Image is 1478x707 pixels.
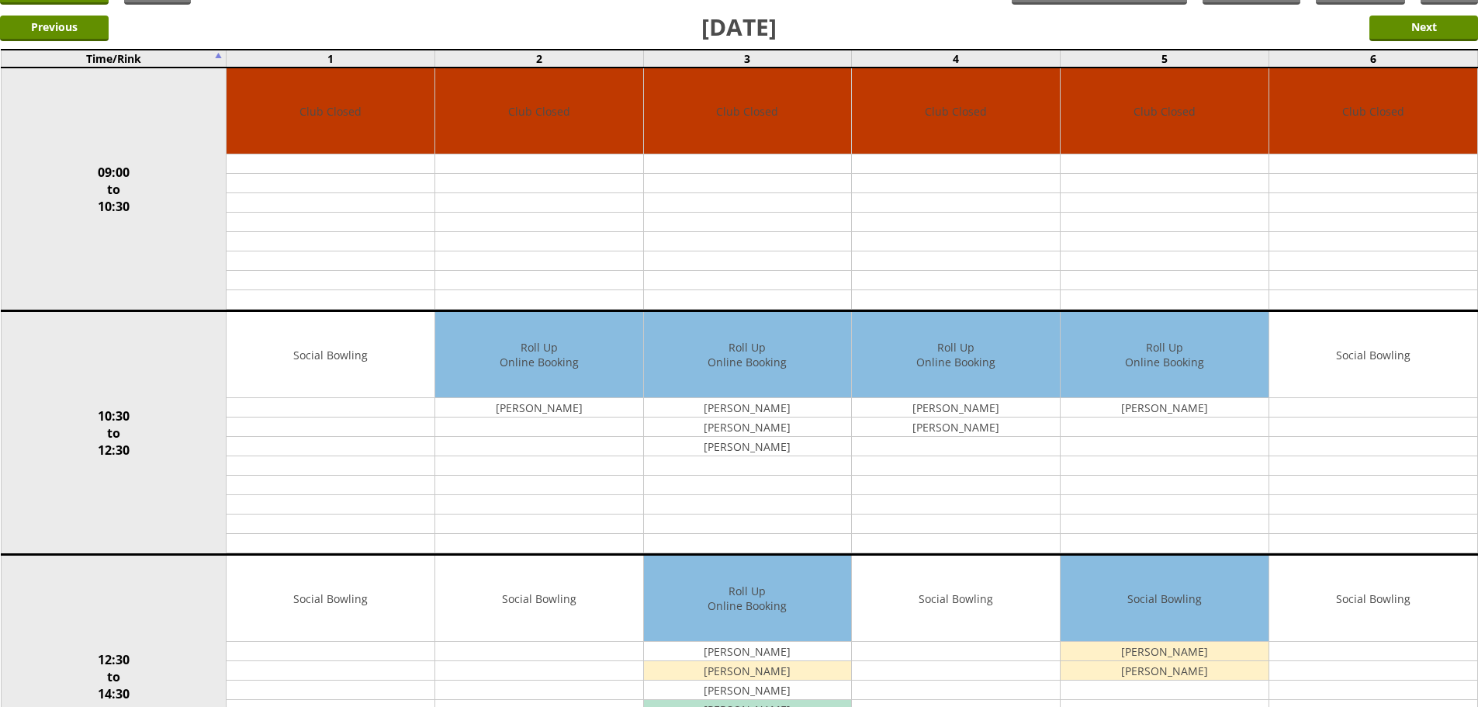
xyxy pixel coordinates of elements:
[643,50,852,68] td: 3
[852,418,1060,437] td: [PERSON_NAME]
[852,398,1060,418] td: [PERSON_NAME]
[1269,50,1477,68] td: 6
[227,50,435,68] td: 1
[644,437,852,456] td: [PERSON_NAME]
[852,312,1060,398] td: Roll Up Online Booking
[434,50,643,68] td: 2
[644,68,852,154] td: Club Closed
[644,661,852,681] td: [PERSON_NAME]
[644,398,852,418] td: [PERSON_NAME]
[1061,68,1269,154] td: Club Closed
[644,418,852,437] td: [PERSON_NAME]
[1269,556,1477,642] td: Social Bowling
[1,68,227,311] td: 09:00 to 10:30
[644,312,852,398] td: Roll Up Online Booking
[1269,68,1477,154] td: Club Closed
[852,50,1061,68] td: 4
[227,312,434,398] td: Social Bowling
[435,556,643,642] td: Social Bowling
[852,556,1060,642] td: Social Bowling
[1,311,227,555] td: 10:30 to 12:30
[644,556,852,642] td: Roll Up Online Booking
[227,556,434,642] td: Social Bowling
[1061,556,1269,642] td: Social Bowling
[435,312,643,398] td: Roll Up Online Booking
[644,642,852,661] td: [PERSON_NAME]
[644,681,852,700] td: [PERSON_NAME]
[1,50,227,68] td: Time/Rink
[435,398,643,418] td: [PERSON_NAME]
[1369,16,1478,41] input: Next
[1061,398,1269,418] td: [PERSON_NAME]
[1061,661,1269,681] td: [PERSON_NAME]
[1061,642,1269,661] td: [PERSON_NAME]
[1061,312,1269,398] td: Roll Up Online Booking
[852,68,1060,154] td: Club Closed
[1269,312,1477,398] td: Social Bowling
[435,68,643,154] td: Club Closed
[1061,50,1269,68] td: 5
[227,68,434,154] td: Club Closed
